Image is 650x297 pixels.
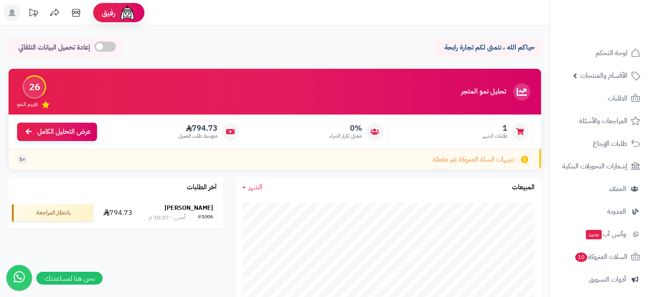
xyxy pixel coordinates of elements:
span: جديد [586,230,602,239]
h3: تحليل نمو المتجر [461,88,506,96]
span: طلبات الشهر [482,132,507,140]
span: 794.73 [178,124,218,133]
span: متوسط طلب العميل [178,132,218,140]
span: وآتس آب [585,228,626,240]
div: أمس - 10:37 م [149,213,185,222]
span: 0% [329,124,362,133]
h3: آخر الطلبات [187,184,217,191]
h3: المبيعات [512,184,535,191]
div: بانتظار المراجعة [12,204,93,221]
a: المراجعات والأسئلة [555,111,645,131]
a: العملاء [555,179,645,199]
span: الطلبات [608,92,627,104]
a: إشعارات التحويلات البنكية [555,156,645,176]
span: إشعارات التحويلات البنكية [562,160,627,172]
a: تحديثات المنصة [23,4,44,24]
span: معدل تكرار الشراء [329,132,362,140]
a: طلبات الإرجاع [555,133,645,154]
a: لوحة التحكم [555,43,645,63]
span: عرض التحليل الكامل [37,127,91,137]
span: رفيق [102,8,115,18]
div: #1006 [198,213,213,222]
span: 1 [482,124,507,133]
span: إعادة تحميل البيانات التلقائي [18,43,90,53]
span: المراجعات والأسئلة [579,115,627,127]
span: طلبات الإرجاع [593,138,627,150]
a: الشهر [242,182,262,192]
span: 10 [575,253,587,262]
a: أدوات التسويق [555,269,645,290]
img: ai-face.png [119,4,136,21]
span: لوحة التحكم [596,47,627,59]
span: العملاء [609,183,626,195]
span: تنبيهات السلة المتروكة غير مفعلة [433,155,515,165]
span: +1 [19,156,25,163]
span: أدوات التسويق [589,273,626,285]
span: السلات المتروكة [574,251,627,263]
p: حياكم الله ، نتمنى لكم تجارة رابحة [441,43,535,53]
td: 794.73 [97,197,138,229]
strong: [PERSON_NAME] [165,203,213,212]
a: السلات المتروكة10 [555,247,645,267]
a: الطلبات [555,88,645,109]
a: وآتس آبجديد [555,224,645,244]
a: عرض التحليل الكامل [17,123,97,141]
span: الشهر [248,182,262,192]
span: الأقسام والمنتجات [580,70,627,82]
a: المدونة [555,201,645,222]
span: المدونة [607,206,626,218]
span: تقييم النمو [17,101,38,108]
